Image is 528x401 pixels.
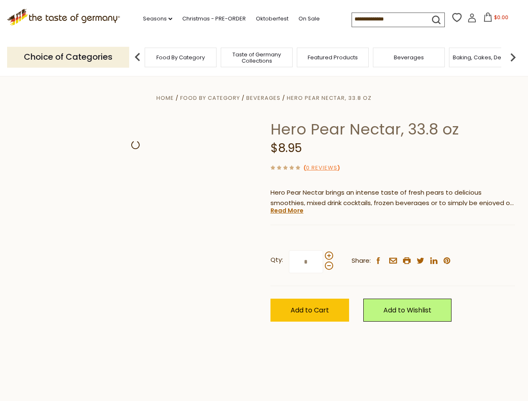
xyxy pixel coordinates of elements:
[180,94,240,102] a: Food By Category
[270,120,515,139] h1: Hero Pear Nectar, 33.8 oz
[156,94,174,102] a: Home
[505,49,521,66] img: next arrow
[306,164,337,173] a: 0 Reviews
[270,255,283,265] strong: Qty:
[352,256,371,266] span: Share:
[304,164,340,172] span: ( )
[298,14,320,23] a: On Sale
[270,299,349,322] button: Add to Cart
[246,94,281,102] a: Beverages
[7,47,129,67] p: Choice of Categories
[453,54,518,61] a: Baking, Cakes, Desserts
[289,250,323,273] input: Qty:
[143,14,172,23] a: Seasons
[129,49,146,66] img: previous arrow
[156,54,205,61] a: Food By Category
[182,14,246,23] a: Christmas - PRE-ORDER
[308,54,358,61] a: Featured Products
[291,305,329,315] span: Add to Cart
[270,188,515,208] p: Hero Pear Nectar brings an intense taste of fresh pears to delicious smoothies, mixed drink cockt...
[494,14,508,21] span: $0.00
[287,94,372,102] a: Hero Pear Nectar, 33.8 oz
[223,51,290,64] a: Taste of Germany Collections
[270,206,304,215] a: Read More
[363,299,451,322] a: Add to Wishlist
[256,14,288,23] a: Oktoberfest
[394,54,424,61] a: Beverages
[478,13,514,25] button: $0.00
[270,140,302,156] span: $8.95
